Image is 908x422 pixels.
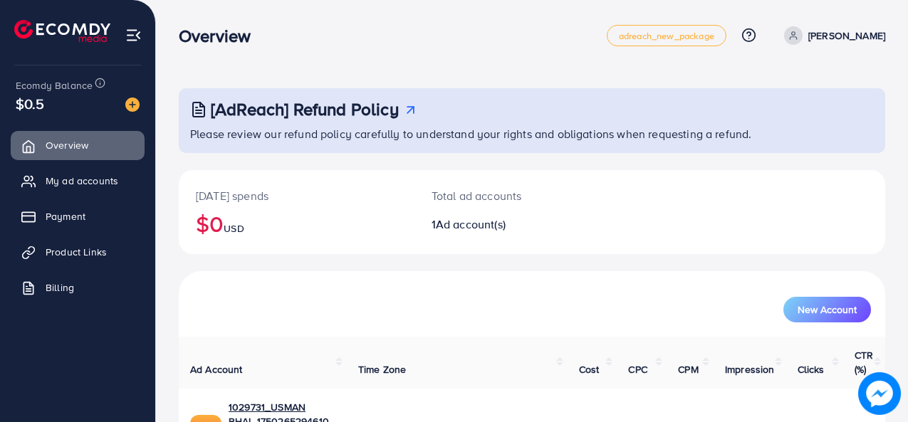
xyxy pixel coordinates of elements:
[179,26,262,46] h3: Overview
[211,99,399,120] h3: [AdReach] Refund Policy
[11,238,145,266] a: Product Links
[14,20,110,42] img: logo
[798,362,825,376] span: Clicks
[16,78,93,93] span: Ecomdy Balance
[783,297,871,322] button: New Account
[196,187,397,204] p: [DATE] spends
[46,280,74,295] span: Billing
[432,187,574,204] p: Total ad accounts
[190,125,877,142] p: Please review our refund policy carefully to understand your rights and obligations when requesti...
[725,362,775,376] span: Impression
[190,362,243,376] span: Ad Account
[46,209,85,223] span: Payment
[619,31,714,41] span: adreach_new_package
[224,221,244,236] span: USD
[46,245,107,259] span: Product Links
[196,210,397,237] h2: $0
[125,97,140,112] img: image
[607,25,726,46] a: adreach_new_package
[11,167,145,195] a: My ad accounts
[436,216,506,232] span: Ad account(s)
[628,362,647,376] span: CPC
[808,27,885,44] p: [PERSON_NAME]
[579,362,600,376] span: Cost
[798,305,857,315] span: New Account
[778,26,885,45] a: [PERSON_NAME]
[358,362,406,376] span: Time Zone
[678,362,698,376] span: CPM
[11,202,145,231] a: Payment
[432,218,574,231] h2: 1
[125,27,142,43] img: menu
[46,138,88,152] span: Overview
[862,376,897,411] img: image
[11,131,145,159] a: Overview
[16,93,45,114] span: $0.5
[46,174,118,188] span: My ad accounts
[11,273,145,302] a: Billing
[855,348,873,376] span: CTR (%)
